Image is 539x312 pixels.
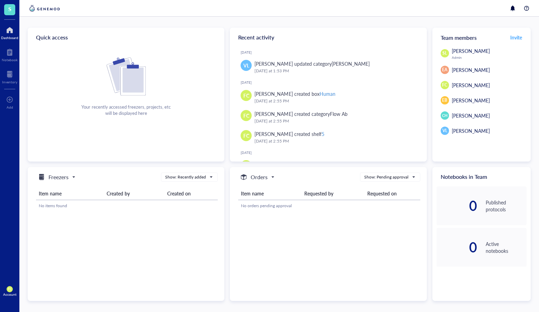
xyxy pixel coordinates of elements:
div: Account [3,292,17,296]
div: 0 [437,200,477,211]
span: [PERSON_NAME] [452,112,490,119]
th: Item name [238,187,301,200]
span: FC [243,92,249,99]
span: S [8,4,11,13]
span: EB [442,97,447,103]
div: [PERSON_NAME] updated category [254,60,369,67]
div: [DATE] at 2:55 PM [254,98,415,104]
img: genemod-logo [28,4,62,12]
div: [PERSON_NAME] created shelf [254,130,324,138]
span: [PERSON_NAME] [452,82,490,89]
span: [PERSON_NAME] [452,97,490,104]
span: VL [442,128,447,134]
div: [PERSON_NAME] [332,60,370,67]
div: Active notebooks [486,240,527,254]
span: [PERSON_NAME] [452,127,490,134]
a: Notebook [2,47,18,62]
div: Inventory [2,80,17,84]
th: Created by [104,187,164,200]
span: FC [8,287,12,291]
a: FC[PERSON_NAME] created shelf5[DATE] at 2:55 PM [235,127,421,147]
a: Dashboard [1,25,18,40]
div: [DATE] at 1:53 PM [254,67,415,74]
div: Quick access [28,28,224,47]
span: CH [442,113,448,119]
div: [DATE] [241,150,421,155]
div: Notebook [2,58,18,62]
div: [DATE] [241,50,421,54]
div: Notebooks in Team [432,167,531,186]
th: Requested on [365,187,420,200]
span: [PERSON_NAME] [452,47,490,54]
div: Published protocols [486,199,527,213]
div: Flow Ab [330,110,348,117]
div: Recent activity [230,28,426,47]
span: Invite [510,34,522,41]
div: [DATE] at 2:55 PM [254,138,415,145]
div: Show: Recently added [165,174,206,180]
div: No items found [39,203,215,209]
span: VL [243,62,249,69]
div: 0 [437,242,477,253]
th: Requested by [302,187,365,200]
div: Team members [432,28,531,47]
span: FC [243,132,249,139]
th: Created on [164,187,218,200]
a: Inventory [2,69,17,84]
span: [PERSON_NAME] [452,66,490,73]
h5: Orders [251,173,268,181]
div: Admin [452,55,527,59]
div: No orders pending approval [241,203,417,209]
h5: Freezers [48,173,69,181]
button: Invite [510,32,522,43]
div: [PERSON_NAME] created box [254,90,335,98]
th: Item name [36,187,104,200]
div: [DATE] at 2:55 PM [254,118,415,125]
div: Add [7,105,13,109]
span: SL [442,50,447,56]
img: Cf+DiIyRRx+BTSbnYhsZzE9to3+AfuhVxcka4spAAAAAElFTkSuQmCC [107,57,146,95]
span: FC [243,112,249,119]
div: [PERSON_NAME] created category [254,110,347,118]
div: Dashboard [1,36,18,40]
span: FC [442,82,447,88]
span: EA [442,67,447,73]
a: FC[PERSON_NAME] created boxHuman[DATE] at 2:55 PM [235,87,421,107]
div: Human [320,90,335,97]
div: 5 [322,130,324,137]
div: Show: Pending approval [364,174,408,180]
div: [DATE] [241,80,421,84]
div: Your recently accessed freezers, projects, etc will be displayed here [81,104,170,116]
